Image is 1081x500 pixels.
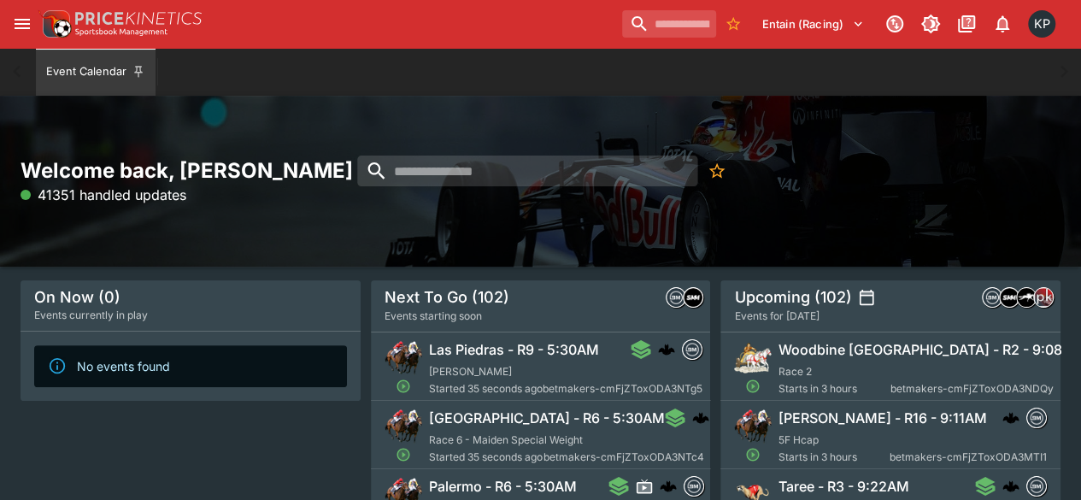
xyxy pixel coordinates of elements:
img: betmakers.png [684,477,702,496]
span: Race 2 [778,365,812,378]
span: betmakers-cmFjZToxODA3NTg5 [543,380,702,397]
span: Starts in 3 hours [778,449,890,466]
span: 5F Hcap [778,433,819,446]
img: samemeetingmulti.png [1000,288,1019,307]
img: nztr.png [1017,288,1036,307]
button: Select Tenant [752,10,874,38]
img: PriceKinetics Logo [38,7,72,41]
span: Events currently in play [34,307,148,324]
button: open drawer [7,9,38,39]
span: Started 35 seconds ago [429,449,543,466]
input: search [622,10,716,38]
svg: Open [746,379,761,394]
img: samemeetingmulti.png [684,288,702,307]
div: cerberus [658,341,675,358]
span: Started 35 seconds ago [429,380,543,397]
button: No Bookmarks [701,156,731,186]
h6: [PERSON_NAME] - R16 - 9:11AM [778,409,987,427]
img: horse_racing.png [734,408,772,445]
span: betmakers-cmFjZToxODA3NDQy [890,380,1054,397]
h6: Taree - R3 - 9:22AM [778,478,909,496]
div: betmakers [666,287,686,308]
img: betmakers.png [1027,477,1046,496]
img: harness_racing.png [734,339,772,377]
img: pricekinetics.png [1034,288,1053,307]
div: cerberus [1002,409,1019,426]
span: Starts in 3 hours [778,380,890,397]
h5: Upcoming (102) [734,287,851,307]
img: horse_racing.png [385,339,422,377]
h5: Next To Go (102) [385,287,509,307]
button: settings [858,289,875,306]
div: betmakers [682,339,702,360]
span: Events starting soon [385,308,482,325]
h6: [GEOGRAPHIC_DATA] - R6 - 5:30AM [429,409,665,427]
img: logo-cerberus.svg [1002,409,1019,426]
img: logo-cerberus.svg [658,341,675,358]
button: Kedar Pandit [1023,5,1060,43]
svg: Open [396,379,411,394]
button: Notifications [987,9,1018,39]
img: Sportsbook Management [75,28,167,36]
span: Race 6 - Maiden Special Weight [429,433,583,446]
h6: Palermo - R6 - 5:30AM [429,478,577,496]
div: betmakers [982,287,1002,308]
svg: Open [746,447,761,462]
img: horse_racing.png [385,408,422,445]
div: cerberus [692,409,709,426]
button: Toggle light/dark mode [915,9,946,39]
span: betmakers-cmFjZToxODA3NTc4 [543,449,703,466]
img: logo-cerberus.svg [659,478,676,495]
div: pricekinetics [1033,287,1054,308]
div: betmakers [1026,408,1047,428]
span: [PERSON_NAME] [429,365,512,378]
img: betmakers.png [983,288,1002,307]
button: Documentation [951,9,982,39]
h5: On Now (0) [34,287,120,307]
div: No events found [77,350,170,382]
button: Connected to PK [879,9,910,39]
h2: Welcome back, [PERSON_NAME] [21,157,361,184]
div: samemeetingmulti [999,287,1019,308]
img: logo-cerberus.svg [1002,478,1019,495]
input: search [357,156,697,186]
div: samemeetingmulti [683,287,703,308]
div: betmakers [1026,476,1047,497]
svg: Open [396,447,411,462]
span: Events for [DATE] [734,308,819,325]
p: 41351 handled updates [21,185,186,205]
img: betmakers.png [683,340,702,359]
div: betmakers [683,476,703,497]
button: Event Calendar [36,48,156,96]
img: betmakers.png [1027,409,1046,427]
div: cerberus [659,478,676,495]
img: logo-cerberus.svg [692,409,709,426]
img: betmakers.png [667,288,685,307]
div: Kedar Pandit [1028,10,1055,38]
span: betmakers-cmFjZToxODA3MTI1 [890,449,1047,466]
div: cerberus [1002,478,1019,495]
button: No Bookmarks [720,10,747,38]
h6: Las Piedras - R9 - 5:30AM [429,341,599,359]
img: PriceKinetics [75,12,202,25]
div: nztr [1016,287,1037,308]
